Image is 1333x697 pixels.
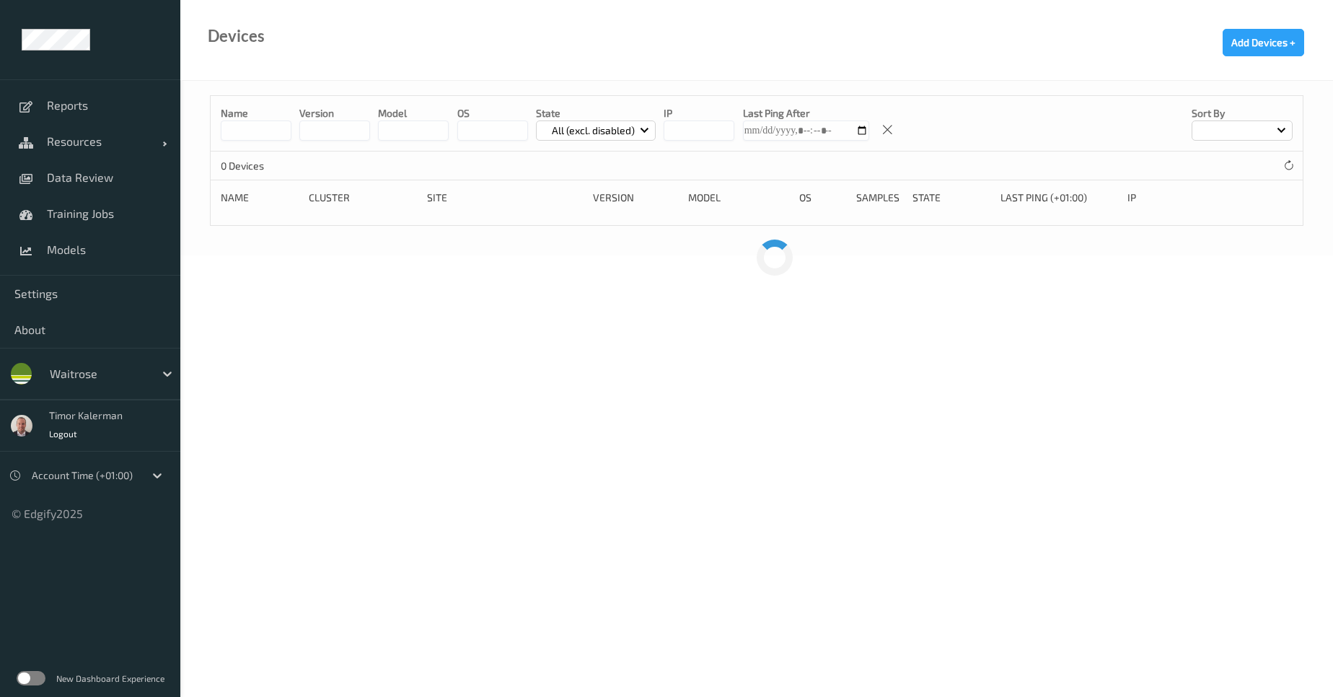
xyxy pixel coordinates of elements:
p: State [536,106,656,120]
div: Last Ping (+01:00) [1000,190,1117,205]
div: ip [1127,190,1220,205]
p: Last Ping After [743,106,869,120]
div: Site [427,190,582,205]
button: Add Devices + [1223,29,1304,56]
p: IP [664,106,734,120]
p: Sort by [1192,106,1293,120]
p: All (excl. disabled) [547,123,640,138]
div: Cluster [309,190,418,205]
div: OS [799,190,846,205]
div: Model [688,190,789,205]
div: Name [221,190,299,205]
div: State [912,190,990,205]
p: Name [221,106,291,120]
div: Devices [208,29,265,43]
div: Samples [856,190,903,205]
div: version [593,190,678,205]
p: model [378,106,449,120]
p: version [299,106,370,120]
p: 0 Devices [221,159,329,173]
p: OS [457,106,528,120]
